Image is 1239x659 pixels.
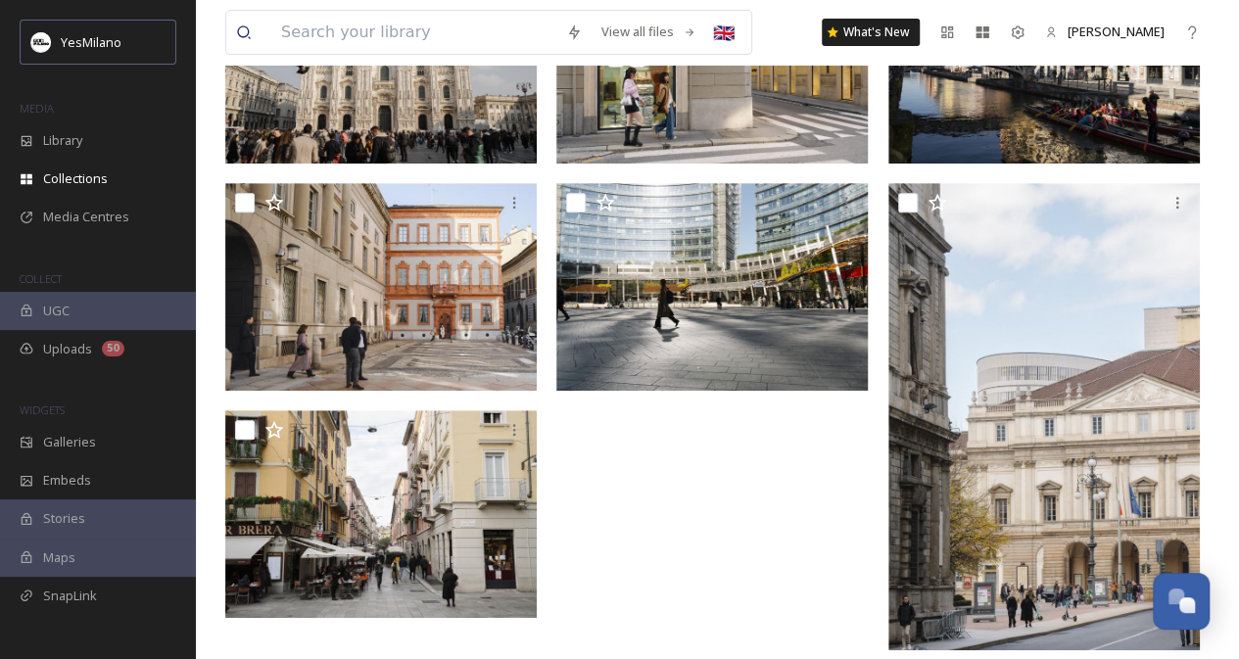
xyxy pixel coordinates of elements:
span: UGC [43,302,70,320]
div: 🇬🇧 [706,15,741,50]
span: Embeds [43,471,91,490]
img: Brera-Jose-Limbert.jpg [225,410,537,618]
a: View all files [592,13,706,51]
a: What's New [822,19,920,46]
span: Media Centres [43,208,129,226]
span: YesMilano [61,33,121,51]
input: Search your library [271,11,556,54]
img: Piazza-Gae-Aulenti-Josè-Limbert.jpg [556,183,868,391]
span: Collections [43,169,108,188]
span: [PERSON_NAME] [1068,23,1165,40]
img: Logo%20YesMilano%40150x.png [31,32,51,52]
span: Library [43,131,82,150]
span: WIDGETS [20,402,65,417]
img: La-Scala-Josè-Limbert.jpg [888,183,1200,650]
span: Galleries [43,433,96,451]
span: MEDIA [20,101,54,116]
a: [PERSON_NAME] [1035,13,1174,51]
span: COLLECT [20,271,62,286]
span: Maps [43,548,75,567]
span: Uploads [43,340,92,358]
button: Open Chat [1153,573,1210,630]
img: Piazza-Belgioioso-Palazzo-Manzoni-Josè-Limbert.jpg [225,183,537,391]
span: SnapLink [43,587,97,605]
span: Stories [43,509,85,528]
div: 50 [102,341,124,356]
